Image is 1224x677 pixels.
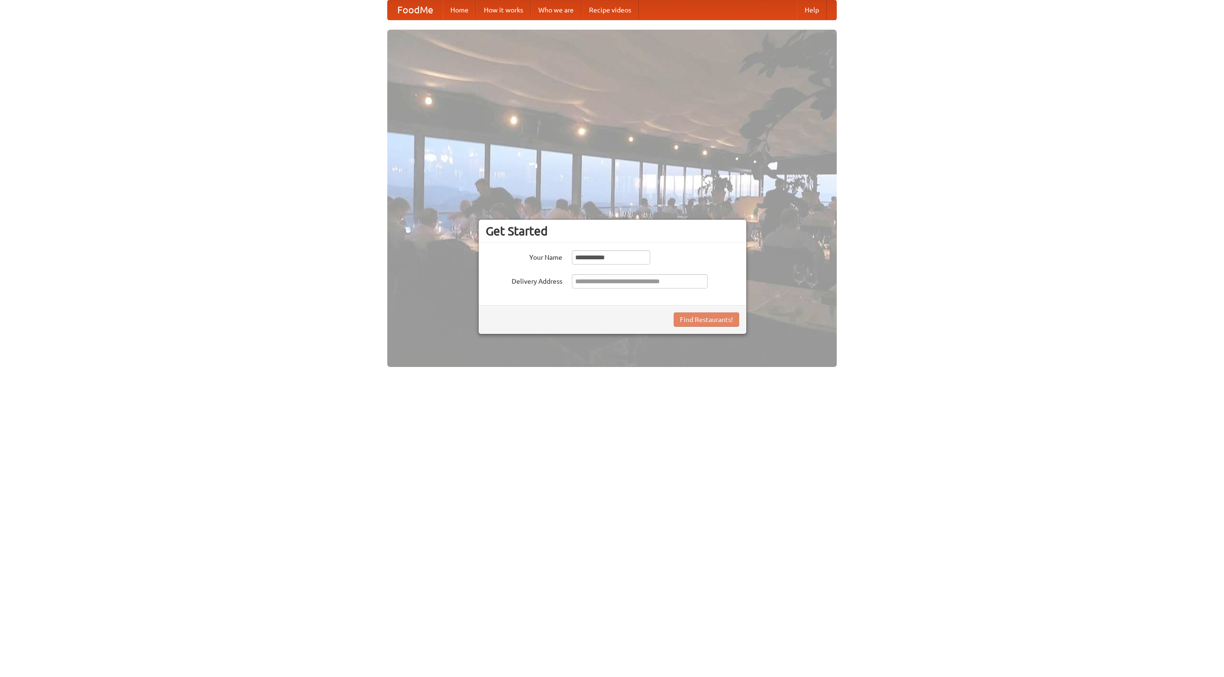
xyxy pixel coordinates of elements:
label: Your Name [486,250,562,262]
label: Delivery Address [486,274,562,286]
h3: Get Started [486,224,739,238]
button: Find Restaurants! [674,312,739,327]
a: How it works [476,0,531,20]
a: Home [443,0,476,20]
a: Help [797,0,827,20]
a: FoodMe [388,0,443,20]
a: Recipe videos [581,0,639,20]
a: Who we are [531,0,581,20]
